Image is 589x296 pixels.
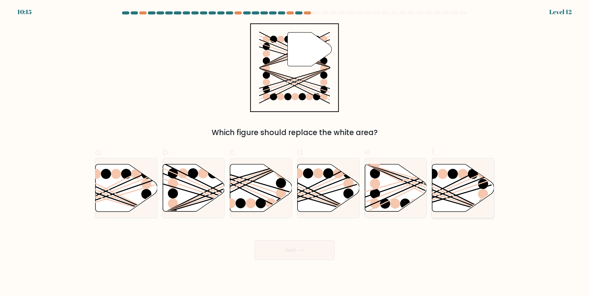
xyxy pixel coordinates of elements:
[364,146,371,158] span: e.
[99,127,490,138] div: Which figure should replace the white area?
[162,146,170,158] span: b.
[297,146,304,158] span: d.
[432,146,436,158] span: f.
[549,7,572,17] div: Level 12
[254,240,335,260] button: Next
[287,32,331,66] g: "
[17,7,32,17] div: 10:15
[230,146,236,158] span: c.
[95,146,102,158] span: a.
